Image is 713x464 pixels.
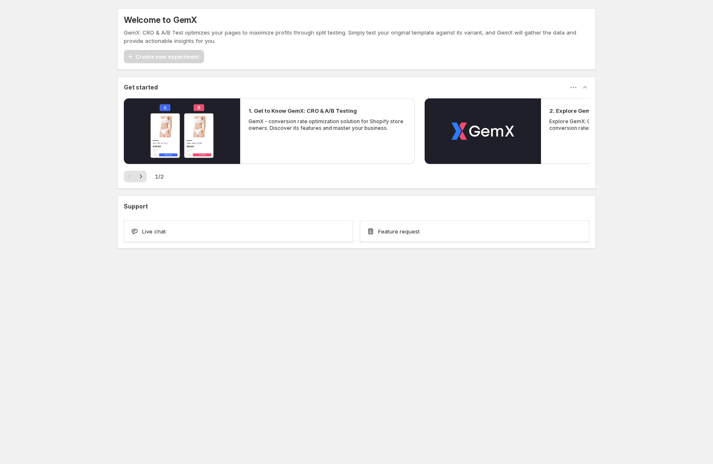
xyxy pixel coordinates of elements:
[549,118,707,132] p: Explore GemX: CRO & A/B testing Use Cases to boost conversion rates and drive growth.
[124,202,148,211] h3: Support
[248,118,406,132] p: GemX - conversion rate optimization solution for Shopify store owners. Discover its features and ...
[135,171,147,182] button: Next
[142,227,166,236] span: Live chat
[155,172,164,181] span: 1 / 2
[124,98,240,164] button: Play video
[378,227,420,236] span: Feature request
[549,107,678,115] h2: 2. Explore GemX: CRO & A/B Testing Use Cases
[124,171,147,182] nav: Pagination
[124,15,197,25] h5: Welcome to GemX
[124,83,158,92] h3: Get started
[248,107,357,115] h2: 1. Get to Know GemX: CRO & A/B Testing
[425,98,541,164] button: Play video
[124,28,589,45] p: GemX: CRO & A/B Test optimizes your pages to maximize profits through split testing. Simply test ...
